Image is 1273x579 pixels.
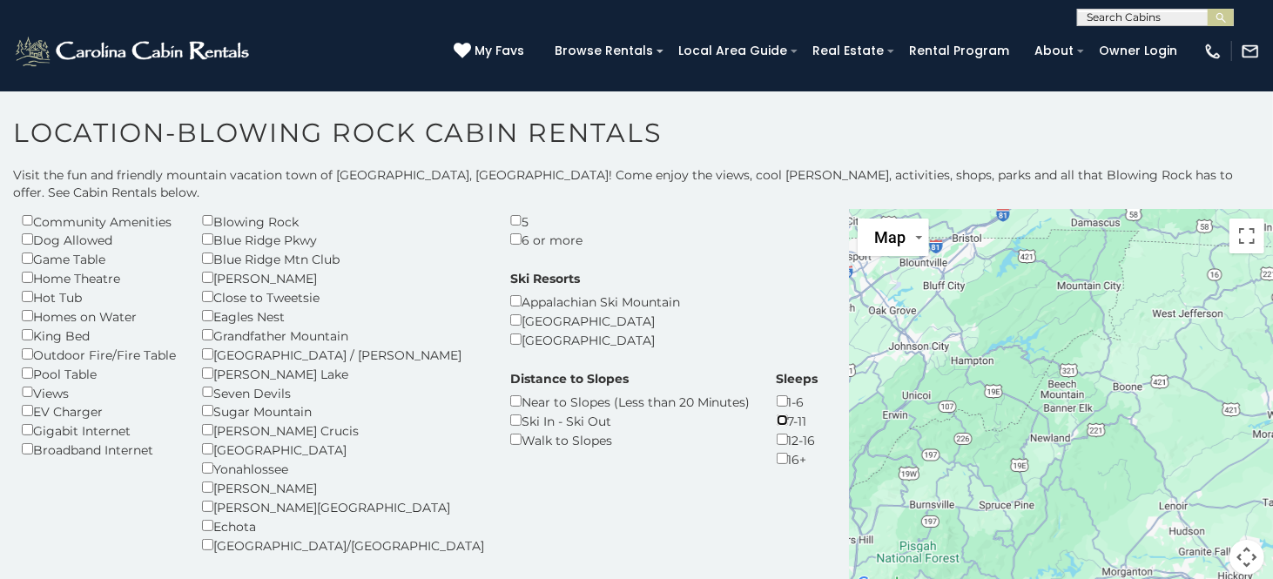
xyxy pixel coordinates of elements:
div: [PERSON_NAME] [202,478,484,497]
div: Hot Tub [22,287,176,306]
img: phone-regular-white.png [1203,42,1222,61]
div: [GEOGRAPHIC_DATA] [202,440,484,459]
div: 1-6 [777,392,818,411]
label: Sleeps [777,370,818,387]
div: Community Amenities [22,212,176,231]
div: Game Table [22,249,176,268]
div: Appalachian Ski Mountain [510,292,680,311]
div: [PERSON_NAME] Lake [202,364,484,383]
div: [PERSON_NAME][GEOGRAPHIC_DATA] [202,497,484,516]
div: [GEOGRAPHIC_DATA] [510,311,680,330]
div: Grandfather Mountain [202,326,484,345]
a: Rental Program [900,37,1018,64]
a: My Favs [454,42,529,61]
div: Close to Tweetsie [202,287,484,306]
img: White-1-2.png [13,34,254,69]
div: Home Theatre [22,268,176,287]
div: 16+ [777,449,818,468]
div: Sugar Mountain [202,401,484,421]
div: Blowing Rock [202,212,484,231]
div: Seven Devils [202,383,484,402]
div: 6 or more [510,230,635,249]
div: [PERSON_NAME] Crucis [202,421,484,440]
div: [GEOGRAPHIC_DATA]/[GEOGRAPHIC_DATA] [202,535,484,555]
a: Real Estate [804,37,892,64]
label: Distance to Slopes [510,370,629,387]
div: [PERSON_NAME] [202,268,484,287]
button: Map camera controls [1229,540,1264,575]
label: Ski Resorts [510,270,580,287]
div: EV Charger [22,401,176,421]
div: Gigabit Internet [22,421,176,440]
div: Blue Ridge Pkwy [202,230,484,249]
div: Pool Table [22,364,176,383]
div: [GEOGRAPHIC_DATA] / [PERSON_NAME] [202,345,484,364]
a: Local Area Guide [670,37,796,64]
div: Views [22,383,176,402]
div: [GEOGRAPHIC_DATA] [510,330,680,349]
div: King Bed [22,326,176,345]
div: 7-11 [777,411,818,430]
div: 12-16 [777,430,818,449]
span: My Favs [475,42,524,60]
div: 5 [510,212,635,231]
button: Toggle fullscreen view [1229,219,1264,253]
div: Dog Allowed [22,230,176,249]
a: Browse Rentals [546,37,662,64]
div: Ski In - Ski Out [510,411,751,430]
span: Map [875,228,906,246]
div: Outdoor Fire/Fire Table [22,345,176,364]
a: About [1026,37,1082,64]
div: Blue Ridge Mtn Club [202,249,484,268]
div: Echota [202,516,484,535]
div: Broadband Internet [22,440,176,459]
div: Near to Slopes (Less than 20 Minutes) [510,392,751,411]
div: Eagles Nest [202,306,484,326]
button: Change map style [858,219,929,256]
div: Walk to Slopes [510,430,751,449]
div: Yonahlossee [202,459,484,478]
a: Owner Login [1090,37,1186,64]
img: mail-regular-white.png [1241,42,1260,61]
div: Homes on Water [22,306,176,326]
